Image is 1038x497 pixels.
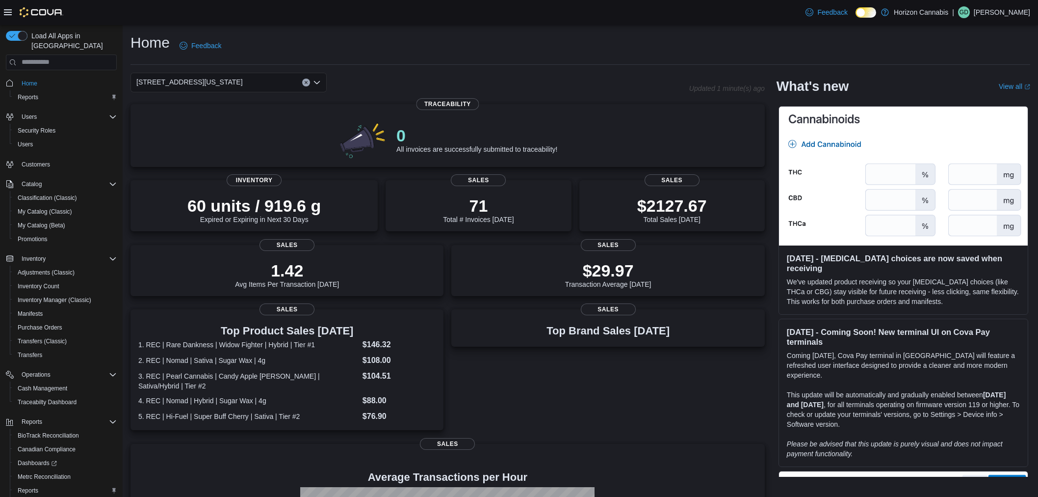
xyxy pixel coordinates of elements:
[10,90,121,104] button: Reports
[10,232,121,246] button: Promotions
[787,351,1020,380] p: Coming [DATE], Cova Pay terminal in [GEOGRAPHIC_DATA] will feature a refreshed user interface des...
[14,267,78,278] a: Adjustments (Classic)
[546,325,670,337] h3: Top Brand Sales [DATE]
[14,383,71,394] a: Cash Management
[637,196,707,216] p: $2127.67
[18,487,38,495] span: Reports
[960,6,968,18] span: GD
[1024,84,1030,90] svg: External link
[14,443,79,455] a: Canadian Compliance
[14,471,75,483] a: Metrc Reconciliation
[18,282,59,290] span: Inventory Count
[18,269,75,276] span: Adjustments (Classic)
[2,252,121,266] button: Inventory
[14,471,117,483] span: Metrc Reconciliation
[637,196,707,223] div: Total Sales [DATE]
[565,261,651,280] p: $29.97
[581,304,636,315] span: Sales
[363,411,436,422] dd: $76.90
[363,370,436,382] dd: $104.51
[14,443,117,455] span: Canadian Compliance
[894,6,948,18] p: Horizon Cannabis
[10,219,121,232] button: My Catalog (Beta)
[18,369,117,381] span: Operations
[14,322,117,333] span: Purchase Orders
[2,76,121,90] button: Home
[18,416,117,428] span: Reports
[18,194,77,202] span: Classification (Classic)
[18,221,65,229] span: My Catalog (Beta)
[10,138,121,151] button: Users
[10,334,121,348] button: Transfers (Classic)
[363,339,436,351] dd: $146.32
[10,279,121,293] button: Inventory Count
[18,351,42,359] span: Transfers
[802,2,851,22] a: Feedback
[974,6,1030,18] p: [PERSON_NAME]
[10,442,121,456] button: Canadian Compliance
[22,161,50,168] span: Customers
[14,485,117,497] span: Reports
[18,385,67,392] span: Cash Management
[187,196,321,216] p: 60 units / 919.6 g
[138,471,757,483] h4: Average Transactions per Hour
[18,111,117,123] span: Users
[259,239,314,251] span: Sales
[10,307,121,321] button: Manifests
[10,470,121,484] button: Metrc Reconciliation
[14,206,76,218] a: My Catalog (Classic)
[227,174,282,186] span: Inventory
[10,321,121,334] button: Purchase Orders
[22,418,42,426] span: Reports
[18,140,33,148] span: Users
[2,177,121,191] button: Catalog
[2,368,121,382] button: Operations
[787,327,1020,347] h3: [DATE] - Coming Soon! New terminal UI on Cova Pay terminals
[856,7,876,18] input: Dark Mode
[18,77,117,89] span: Home
[416,98,479,110] span: Traceability
[10,124,121,138] button: Security Roles
[18,235,48,243] span: Promotions
[136,76,243,88] span: [STREET_ADDRESS][US_STATE]
[302,79,310,86] button: Clear input
[14,125,59,137] a: Security Roles
[14,308,117,320] span: Manifests
[14,457,117,469] span: Dashboards
[14,335,71,347] a: Transfers (Classic)
[451,174,506,186] span: Sales
[396,126,557,145] p: 0
[363,395,436,407] dd: $88.00
[363,355,436,366] dd: $108.00
[10,382,121,395] button: Cash Management
[14,485,42,497] a: Reports
[235,261,339,288] div: Avg Items Per Transaction [DATE]
[138,325,436,337] h3: Top Product Sales [DATE]
[2,110,121,124] button: Users
[176,36,225,55] a: Feedback
[138,356,359,365] dt: 2. REC | Nomad | Sativa | Sugar Wax | 4g
[14,308,47,320] a: Manifests
[18,445,76,453] span: Canadian Compliance
[10,266,121,279] button: Adjustments (Classic)
[14,91,117,103] span: Reports
[22,80,37,87] span: Home
[18,158,117,170] span: Customers
[259,304,314,315] span: Sales
[18,459,57,467] span: Dashboards
[18,253,117,265] span: Inventory
[18,337,67,345] span: Transfers (Classic)
[14,192,117,204] span: Classification (Classic)
[18,398,77,406] span: Traceabilty Dashboard
[18,178,117,190] span: Catalog
[14,267,117,278] span: Adjustments (Classic)
[18,159,54,170] a: Customers
[787,391,1006,409] strong: [DATE] and [DATE]
[22,180,42,188] span: Catalog
[14,233,117,245] span: Promotions
[787,390,1020,429] p: This update will be automatically and gradually enabled between , for all terminals operating on ...
[10,205,121,219] button: My Catalog (Classic)
[18,296,91,304] span: Inventory Manager (Classic)
[14,294,95,306] a: Inventory Manager (Classic)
